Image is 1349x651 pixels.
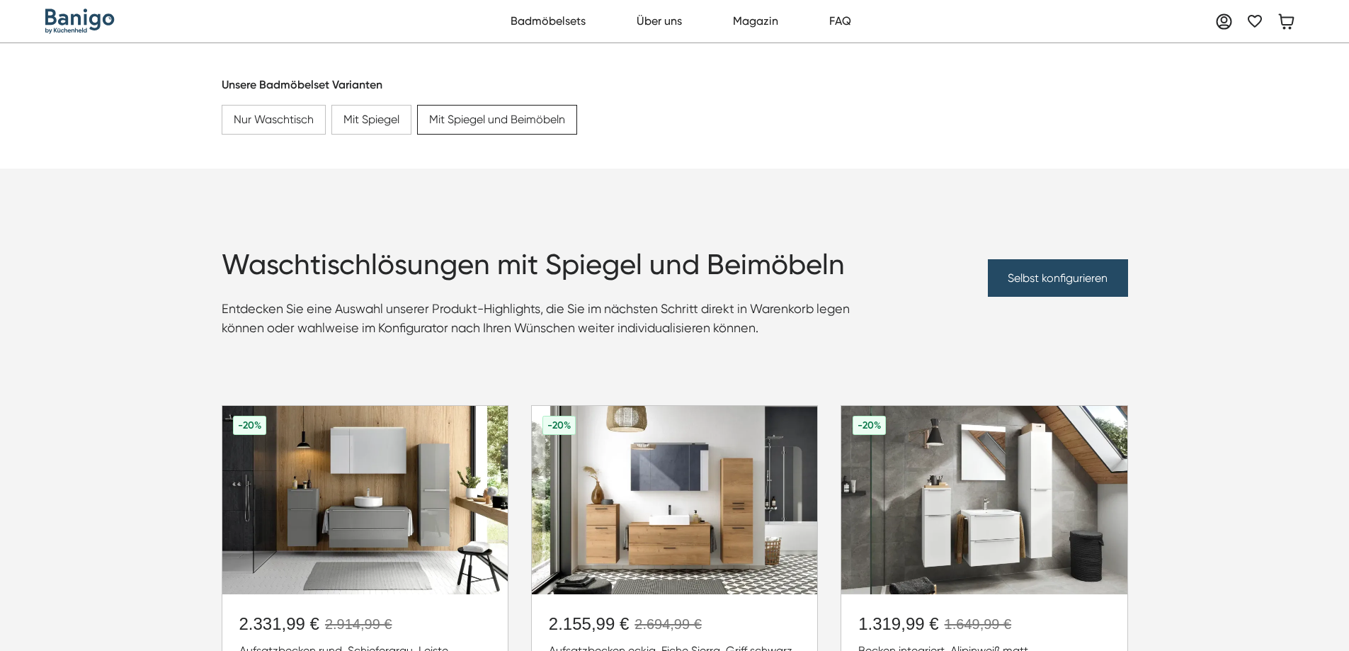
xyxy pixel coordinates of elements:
[858,418,881,433] div: -20%
[222,299,880,337] p: Entdecken Sie eine Auswahl unserer Produkt-Highlights, die Sie im nächsten Schritt direkt in Ware...
[238,418,261,433] div: -20%
[503,7,593,35] a: Badmöbelsets
[988,259,1127,297] a: Selbst konfigurieren
[634,613,702,635] div: 2.694,99 €
[325,613,392,635] div: 2.914,99 €
[429,111,565,128] div: Mit Spiegel und Beimöbeln
[549,611,629,637] div: 2.155,99 €
[417,105,577,135] a: Mit Spiegel und Beimöbeln
[45,9,115,34] a: home
[547,418,571,433] div: -20%
[239,611,319,637] div: 2.331,99 €
[222,77,1128,94] div: Unsere Badmöbelset Varianten
[343,111,399,128] div: Mit Spiegel
[234,111,314,128] div: Nur Waschtisch
[821,7,859,35] a: FAQ
[945,613,1012,635] div: 1.649,99 €
[222,248,880,282] h1: Waschtischlösungen mit Spiegel und Beimöbeln
[331,105,411,135] a: Mit Spiegel
[725,7,786,35] a: Magazin
[629,7,690,35] a: Über uns
[858,611,938,637] div: 1.319,99 €
[222,105,326,135] a: Nur Waschtisch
